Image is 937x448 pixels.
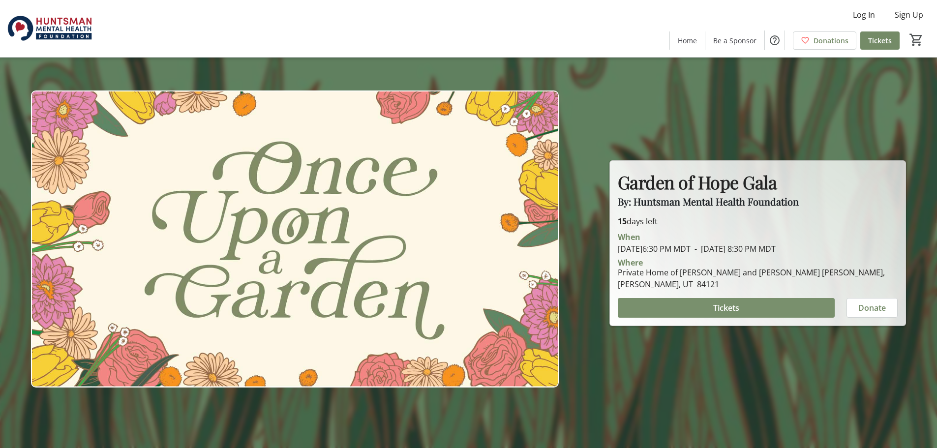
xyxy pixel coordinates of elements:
[618,231,640,243] div: When
[618,267,898,290] div: Private Home of [PERSON_NAME] and [PERSON_NAME] [PERSON_NAME], [PERSON_NAME], UT 84121
[907,31,925,49] button: Cart
[860,31,900,50] a: Tickets
[793,31,856,50] a: Donations
[31,90,559,388] img: Campaign CTA Media Photo
[887,7,931,23] button: Sign Up
[618,216,627,227] span: 15
[670,31,705,50] a: Home
[691,243,776,254] span: [DATE] 8:30 PM MDT
[618,298,835,318] button: Tickets
[868,35,892,46] span: Tickets
[618,259,643,267] div: Where
[814,35,848,46] span: Donations
[6,4,93,53] img: Huntsman Mental Health Foundation's Logo
[713,302,739,314] span: Tickets
[618,195,799,208] span: By: Huntsman Mental Health Foundation
[678,35,697,46] span: Home
[846,298,898,318] button: Donate
[618,215,898,227] p: days left
[845,7,883,23] button: Log In
[895,9,923,21] span: Sign Up
[691,243,701,254] span: -
[713,35,756,46] span: Be a Sponsor
[853,9,875,21] span: Log In
[765,30,785,50] button: Help
[858,302,886,314] span: Donate
[618,170,777,194] strong: Garden of Hope Gala
[705,31,764,50] a: Be a Sponsor
[618,243,691,254] span: [DATE] 6:30 PM MDT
